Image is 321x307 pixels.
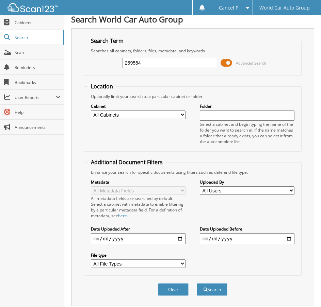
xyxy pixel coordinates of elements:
[15,124,61,130] span: Announcements
[87,169,298,175] div: Enhance your search for specific documents using filters such as date and file type.
[91,195,186,219] div: All metadata fields are searched by default. Select a cabinet with metadata to enable filtering b...
[15,80,61,85] span: Bookmarks
[15,95,56,100] span: User Reports
[91,233,186,244] input: start
[200,233,294,244] input: end
[118,213,127,219] a: here
[87,83,116,90] legend: Location
[7,3,58,12] img: scan123-logo-white.svg
[87,158,166,166] legend: Additional Document Filters
[15,50,61,55] span: Scan
[200,179,294,185] label: Uploaded By
[200,121,294,144] div: Select a cabinet and begin typing the name of the folder you want to search in. If the name match...
[200,226,294,232] label: Date Uploaded Before
[15,65,61,70] span: Reminders
[71,14,314,25] h1: Search World Car Auto Group
[158,283,189,296] button: Clear
[91,226,186,232] label: Date Uploaded After
[200,103,294,109] label: Folder
[87,37,127,45] legend: Search Term
[91,252,186,258] label: File type
[91,179,186,185] label: Metadata
[87,48,298,54] div: Searches all cabinets, folders, files, metadata, and keywords
[15,20,61,25] span: Cabinets
[15,35,60,40] span: Search
[91,103,186,109] label: Cabinet
[197,283,227,296] button: Search
[15,109,61,115] span: Help
[259,6,310,10] span: World Car Auto Group
[219,6,240,10] span: Cancel P.
[87,93,298,99] div: Optionally limit your search to a particular cabinet or folder
[236,61,266,66] span: Advanced Search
